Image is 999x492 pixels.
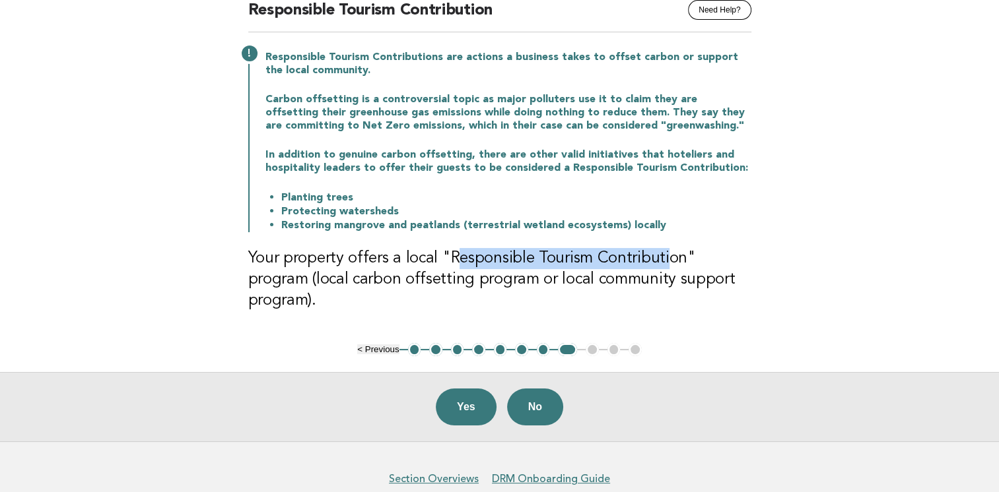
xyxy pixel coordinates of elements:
button: No [507,388,563,425]
button: 5 [494,343,507,356]
p: Responsible Tourism Contributions are actions a business takes to offset carbon or support the lo... [265,51,751,77]
button: 2 [429,343,442,356]
p: Carbon offsetting is a controversial topic as major polluters use it to claim they are offsetting... [265,93,751,133]
button: 7 [537,343,550,356]
li: Restoring mangrove and peatlands (terrestrial wetland ecosystems) locally [281,218,751,232]
button: Yes [436,388,497,425]
button: 3 [451,343,464,356]
button: 4 [472,343,485,356]
li: Planting trees [281,191,751,204]
a: Section Overviews [389,472,479,485]
button: 1 [408,343,421,356]
a: DRM Onboarding Guide [492,472,610,485]
button: 8 [558,343,577,356]
p: In addition to genuine carbon offsetting, there are other valid initiatives that hoteliers and ho... [265,148,751,175]
button: 6 [515,343,528,356]
li: Protecting watersheds [281,204,751,218]
button: < Previous [357,344,399,354]
h3: Your property offers a local "Responsible Tourism Contribution" program (local carbon offsetting ... [248,248,751,311]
